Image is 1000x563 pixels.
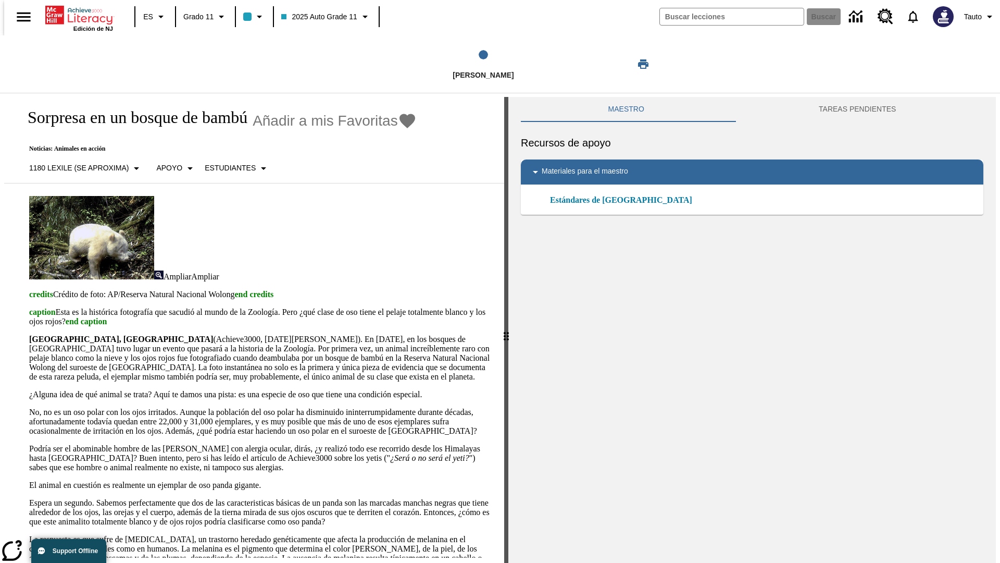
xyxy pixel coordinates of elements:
[191,272,219,281] span: Ampliar
[390,454,469,462] em: ¿Será o no será el yeti?
[277,7,375,26] button: Clase: 2025 Auto Grade 11, Selecciona una clase
[933,6,954,27] img: Avatar
[29,390,492,399] p: ¿Alguna idea de qué animal se trata? Aquí te damos una pista: es una especie de oso que tiene una...
[201,159,274,178] button: Seleccionar estudiante
[31,539,106,563] button: Support Offline
[542,166,628,178] p: Materiales para el maestro
[73,26,113,32] span: Edición de NJ
[17,108,247,127] h1: Sorpresa en un bosque de bambú
[899,3,927,30] a: Notificaciones
[550,194,698,206] a: Estándares de [GEOGRAPHIC_DATA]
[731,97,983,122] button: TAREAS PENDIENTES
[843,3,871,31] a: Centro de información
[45,4,113,32] div: Portada
[143,11,153,22] span: ES
[4,97,504,558] div: reading
[504,97,508,563] div: Pulsa la tecla de intro o la barra espaciadora y luego presiona las flechas de derecha e izquierd...
[29,335,492,382] p: (Achieve3000, [DATE][PERSON_NAME]). En [DATE], en los bosques de [GEOGRAPHIC_DATA] tuvo lugar un ...
[25,159,147,178] button: Seleccione Lexile, 1180 Lexile (Se aproxima)
[253,113,398,129] span: Añadir a mis Favoritas
[253,112,417,130] button: Añadir a mis Favoritas - Sorpresa en un bosque de bambú
[871,3,899,31] a: Centro de recursos, Se abrirá en una pestaña nueva.
[660,8,804,25] input: Buscar campo
[53,547,98,555] span: Support Offline
[521,97,983,122] div: Instructional Panel Tabs
[627,55,660,74] button: Imprimir
[29,308,56,316] span: caption
[183,11,214,22] span: Grado 11
[179,7,232,26] button: Grado: Grado 11, Elige un grado
[348,35,618,93] button: Lee step 1 of 1
[239,7,270,26] button: El color de la clase es azul claro. Cambiar el color de la clase.
[8,2,39,32] button: Abrir el menú lateral
[156,163,182,174] p: Apoyo
[453,71,514,79] span: [PERSON_NAME]
[139,7,172,26] button: Lenguaje: ES, Selecciona un idioma
[152,159,201,178] button: Tipo de apoyo, Apoyo
[29,290,53,299] span: credits
[29,335,213,344] strong: [GEOGRAPHIC_DATA], [GEOGRAPHIC_DATA]
[521,97,731,122] button: Maestro
[205,163,256,174] p: Estudiantes
[927,3,960,30] button: Escoja un nuevo avatar
[29,444,492,472] p: Podría ser el abominable hombre de las [PERSON_NAME] con alergia ocular, dirás, ¿y realizó todo e...
[964,11,982,22] span: Tauto
[29,308,492,326] p: Esta es la histórica fotografía que sacudió al mundo de la Zoología. Pero ¿qué clase de oso tiene...
[154,271,164,279] img: Ampliar
[521,160,983,185] div: Materiales para el maestro
[234,290,273,299] span: end credits
[508,97,996,563] div: activity
[29,481,492,490] p: El animal en cuestión es realmente un ejemplar de oso panda gigante.
[164,272,191,281] span: Ampliar
[29,290,492,299] p: Crédito de foto: AP/Reserva Natural Nacional Wolong
[29,163,129,174] p: 1180 Lexile (Se aproxima)
[66,317,107,326] span: end caption
[521,134,983,151] h6: Recursos de apoyo
[281,11,357,22] span: 2025 Auto Grade 11
[960,7,1000,26] button: Perfil/Configuración
[29,408,492,436] p: No, no es un oso polar con los ojos irritados. Aunque la población del oso polar ha disminuido in...
[17,145,417,153] p: Noticias: Animales en acción
[29,498,492,527] p: Espera un segundo. Sabemos perfectamente que dos de las caracteristicas básicas de un panda son l...
[29,196,154,279] img: los pandas albinos en China a veces son confundidos con osos polares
